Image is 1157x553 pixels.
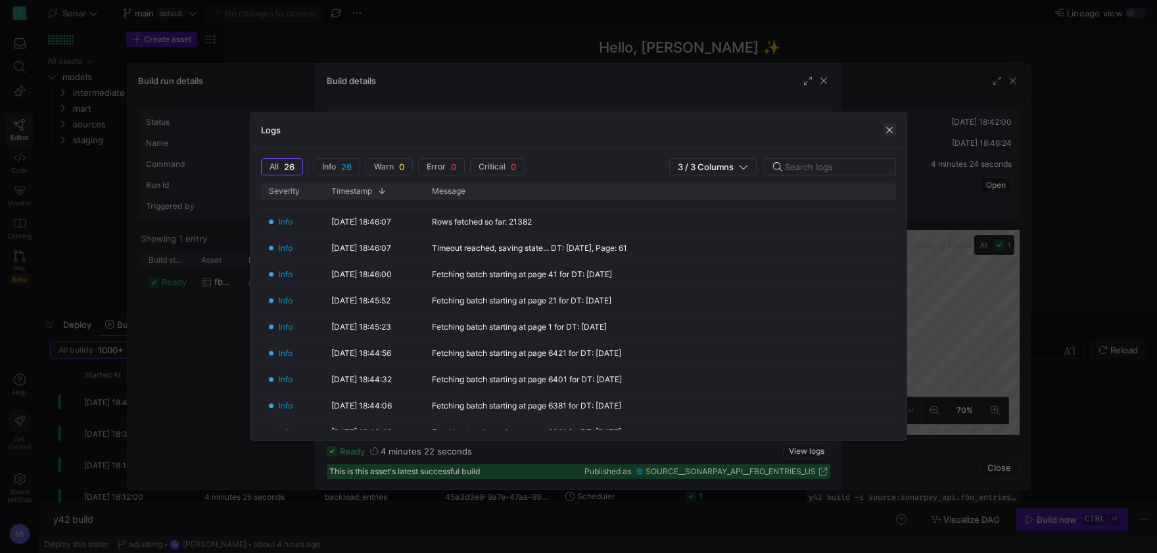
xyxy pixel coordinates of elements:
[432,217,532,227] div: Rows fetched so far: 21382
[470,158,525,175] button: Critical0
[511,162,516,172] span: 0
[366,158,413,175] button: Warn0
[479,162,506,171] span: Critical
[432,322,607,332] div: Fetching batch starting at page 1 for DT: [DATE]
[427,162,446,171] span: Error
[785,162,885,172] input: Search logs
[331,320,391,334] y42-timestamp-cell-renderer: [DATE] 18:45:23
[279,267,293,281] span: Info
[432,187,465,196] span: Message
[432,349,621,358] div: Fetching batch starting at page 6421 for DT: [DATE]
[269,187,300,196] span: Severity
[432,244,627,253] div: Timeout reached, saving state... DT: [DATE], Page: 61
[399,162,404,172] span: 0
[331,215,391,229] y42-timestamp-cell-renderer: [DATE] 18:46:07
[432,401,621,410] div: Fetching batch starting at page 6381 for DT: [DATE]
[451,162,456,172] span: 0
[322,162,336,171] span: Info
[374,162,394,171] span: Warn
[418,158,465,175] button: Error0
[331,372,392,386] y42-timestamp-cell-renderer: [DATE] 18:44:32
[432,270,612,279] div: Fetching batch starting at page 41 for DT: [DATE]
[284,162,295,172] span: 26
[279,294,293,307] span: Info
[678,162,739,172] span: 3 / 3 Columns
[331,294,390,307] y42-timestamp-cell-renderer: [DATE] 18:45:52
[331,187,372,196] span: Timestamp
[331,267,392,281] y42-timestamp-cell-renderer: [DATE] 18:46:00
[432,296,611,305] div: Fetching batch starting at page 21 for DT: [DATE]
[331,346,391,360] y42-timestamp-cell-renderer: [DATE] 18:44:56
[261,125,281,135] h3: Logs
[279,372,293,386] span: Info
[331,241,391,255] y42-timestamp-cell-renderer: [DATE] 18:46:07
[279,320,293,334] span: Info
[270,162,279,171] span: All
[279,346,293,360] span: Info
[432,375,622,384] div: Fetching batch starting at page 6401 for DT: [DATE]
[261,158,303,175] button: All26
[669,158,757,175] button: 3 / 3 Columns
[279,399,293,412] span: Info
[331,399,392,412] y42-timestamp-cell-renderer: [DATE] 18:44:06
[314,158,360,175] button: Info26
[279,241,293,255] span: Info
[341,162,352,172] span: 26
[279,215,293,229] span: Info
